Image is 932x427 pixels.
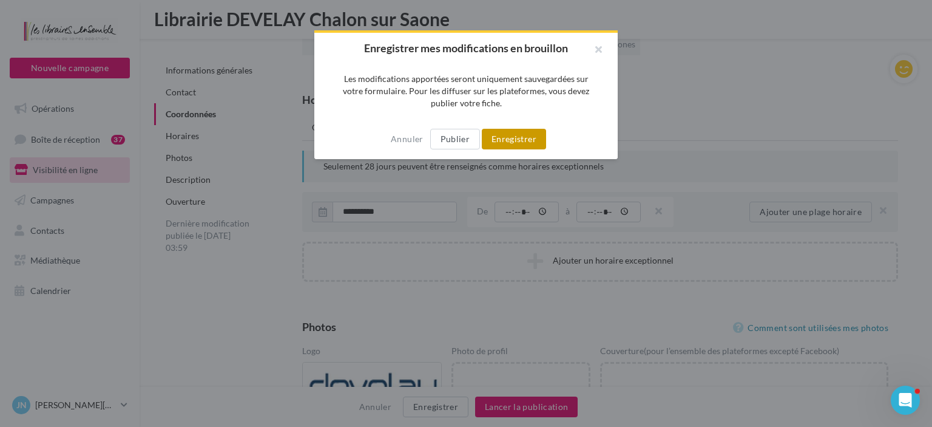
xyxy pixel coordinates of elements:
button: Enregistrer [482,129,546,149]
button: Annuler [386,132,428,146]
button: Publier [430,129,480,149]
p: Les modifications apportées seront uniquement sauvegardées sur votre formulaire. Pour les diffuse... [334,73,598,109]
iframe: Intercom live chat [891,386,920,415]
h2: Enregistrer mes modifications en brouillon [334,43,598,53]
